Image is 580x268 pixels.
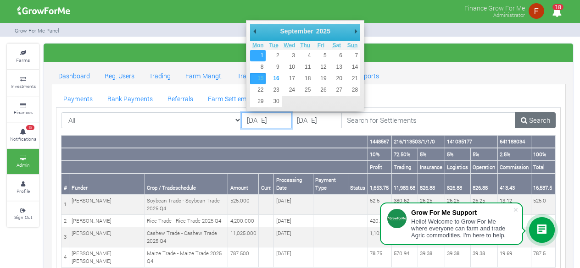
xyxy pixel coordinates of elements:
[445,148,470,161] th: 5%
[368,227,391,247] td: 1,102.5
[61,247,69,268] td: 4
[7,123,39,148] a: 18 Notifications
[348,174,368,194] th: Status
[527,2,546,20] img: growforme image
[145,174,228,194] th: Crop / Tradeschedule
[345,84,360,96] button: 28
[279,24,314,38] div: September
[11,83,36,89] small: Investments
[250,61,266,73] button: 8
[497,247,531,268] td: 19.69
[252,42,264,49] abbr: Monday
[445,194,470,214] td: 26.25
[418,148,445,161] th: 5%
[26,125,34,131] span: 18
[61,215,69,227] td: 2
[470,247,497,268] td: 39.38
[61,227,69,247] td: 3
[201,89,267,107] a: Farm Settlements
[341,112,516,129] input: Search for Settlements
[69,194,145,214] td: [PERSON_NAME]
[548,2,566,22] i: Notifications
[329,61,345,73] button: 13
[411,218,513,239] div: Hello! Welcome to Grow For Me where everyone can farm and trade Agric commodities. I'm here to help.
[97,66,142,84] a: Reg. Users
[349,66,386,84] a: Reports
[274,215,313,227] td: [DATE]
[274,227,313,247] td: [DATE]
[69,174,145,194] th: Funder
[230,66,282,84] a: Trade Mangt.
[69,215,145,227] td: [PERSON_NAME]
[7,44,39,69] a: Farms
[411,209,513,216] div: Grow For Me Support
[391,194,418,214] td: 380.62
[391,148,418,161] th: 72.50%
[145,194,228,214] td: Soybean Trade - Soybean Trade 2025 Q4
[391,136,445,148] th: 216/113503/1/1/0
[145,227,228,247] td: Cashew Trade - Cashew Trade 2025 Q4
[14,2,73,20] img: growforme image
[345,61,360,73] button: 14
[470,161,497,174] th: Operation
[493,11,525,18] small: Administrator
[470,194,497,214] td: 26.25
[282,61,297,73] button: 10
[418,194,445,214] td: 26.25
[345,50,360,61] button: 7
[228,247,259,268] td: 787.500
[531,148,555,161] th: 100%
[7,149,39,174] a: Admin
[418,247,445,268] td: 39.38
[17,162,30,168] small: Admin
[274,194,313,214] td: [DATE]
[368,215,391,227] td: 420.0
[313,50,329,61] button: 5
[16,57,30,63] small: Farms
[315,24,332,38] div: 2025
[332,42,341,49] abbr: Saturday
[531,247,555,268] td: 787.5
[266,73,281,84] button: 16
[297,84,313,96] button: 25
[345,73,360,84] button: 21
[531,194,555,214] td: 525.0
[56,89,100,107] a: Payments
[313,73,329,84] button: 19
[497,148,531,161] th: 2.5%
[178,66,230,84] a: Farm Mangt.
[531,174,555,194] th: 16,537.5
[552,4,563,10] span: 18
[250,73,266,84] button: 15
[445,136,497,148] th: 141035177
[14,109,33,115] small: Finances
[266,61,281,73] button: 9
[515,112,556,129] a: Search
[329,84,345,96] button: 27
[445,161,470,174] th: Logistics
[14,214,32,220] small: Sign Out
[347,42,358,49] abbr: Sunday
[391,247,418,268] td: 570.94
[284,42,295,49] abbr: Wednesday
[61,174,69,194] th: #
[17,188,30,194] small: Profile
[250,96,266,107] button: 29
[548,9,566,17] a: 18
[228,174,259,194] th: Amount
[464,2,525,13] p: Finance Grow For Me
[313,61,329,73] button: 12
[228,194,259,214] td: 525.000
[368,161,391,174] th: Profit
[228,227,259,247] td: 11,025.000
[7,175,39,200] a: Profile
[10,136,36,142] small: Notifications
[368,174,391,194] th: 1,653.75
[318,42,324,49] abbr: Friday
[391,161,418,174] th: Trading
[297,73,313,84] button: 18
[274,247,313,268] td: [DATE]
[51,66,97,84] a: Dashboard
[69,247,145,268] td: [PERSON_NAME] [PERSON_NAME]
[282,50,297,61] button: 3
